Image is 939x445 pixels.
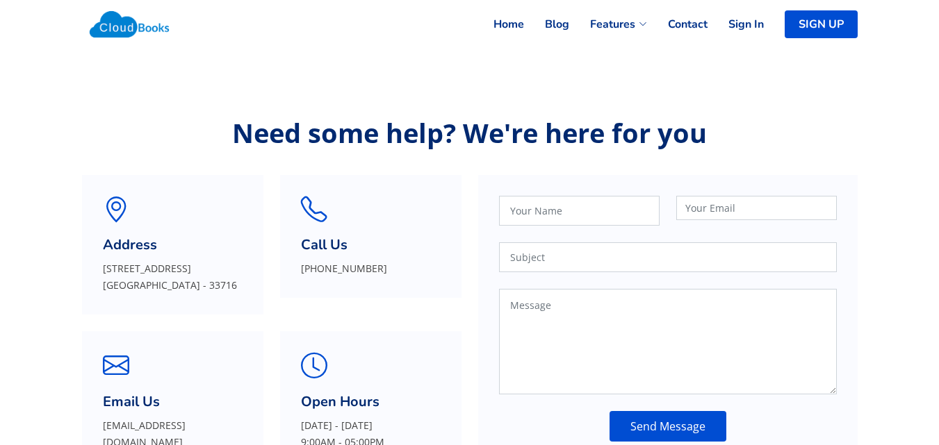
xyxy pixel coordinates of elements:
[473,9,524,40] a: Home
[82,3,177,45] img: Cloudbooks Logo
[708,9,764,40] a: Sign In
[647,9,708,40] a: Contact
[301,260,441,277] p: [PHONE_NUMBER]
[524,9,569,40] a: Blog
[785,10,858,38] a: SIGN UP
[569,9,647,40] a: Features
[590,16,635,33] span: Features
[610,411,726,442] button: Send Message
[499,196,660,226] input: Your Name
[103,260,243,294] p: [STREET_ADDRESS] [GEOGRAPHIC_DATA] - 33716
[301,394,441,410] h3: Open Hours
[301,237,441,253] h3: Call Us
[499,242,837,272] input: Subject
[676,196,837,220] input: Your Email
[82,118,858,147] p: Need some help? We're here for you
[103,394,243,410] h3: Email Us
[103,237,243,253] h3: Address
